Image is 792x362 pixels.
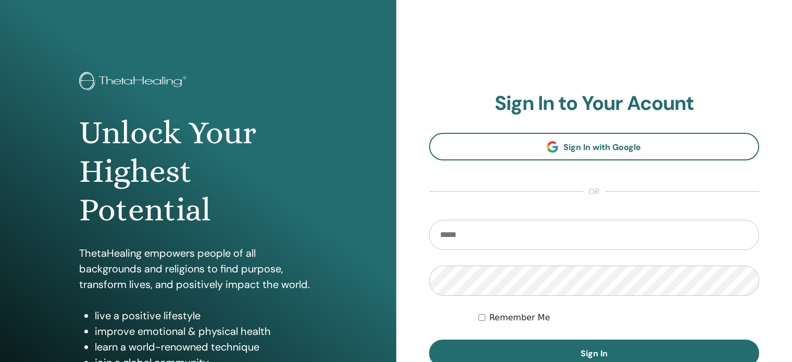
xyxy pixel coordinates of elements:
[429,133,760,160] a: Sign In with Google
[95,308,317,323] li: live a positive lifestyle
[583,185,605,198] span: or
[563,142,641,153] span: Sign In with Google
[581,348,608,359] span: Sign In
[95,339,317,355] li: learn a world-renowned technique
[79,245,317,292] p: ThetaHealing empowers people of all backgrounds and religions to find purpose, transform lives, a...
[79,114,317,230] h1: Unlock Your Highest Potential
[429,92,760,116] h2: Sign In to Your Acount
[479,311,759,324] div: Keep me authenticated indefinitely or until I manually logout
[95,323,317,339] li: improve emotional & physical health
[489,311,550,324] label: Remember Me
